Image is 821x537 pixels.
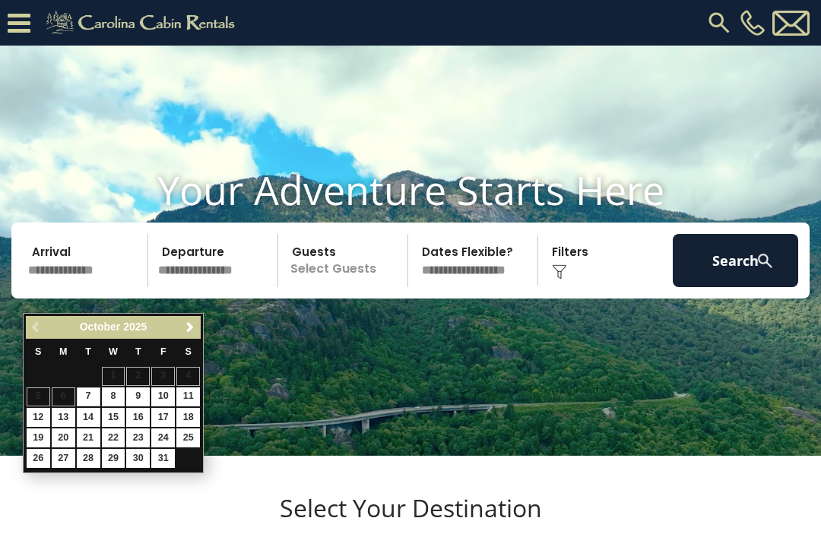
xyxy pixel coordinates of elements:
[52,449,75,468] a: 27
[102,387,125,406] a: 8
[102,428,125,447] a: 22
[705,9,733,36] img: search-regular.svg
[77,387,100,406] a: 7
[27,408,50,427] a: 12
[673,234,798,287] button: Search
[102,408,125,427] a: 15
[185,346,192,357] span: Saturday
[38,8,248,38] img: Khaki-logo.png
[126,387,150,406] a: 9
[552,264,567,280] img: filter--v1.png
[176,408,200,427] a: 18
[151,387,175,406] a: 10
[102,449,125,468] a: 29
[151,428,175,447] a: 24
[77,428,100,447] a: 21
[176,428,200,447] a: 25
[27,428,50,447] a: 19
[77,408,100,427] a: 14
[77,449,100,468] a: 28
[151,408,175,427] a: 17
[123,321,147,333] span: 2025
[80,321,121,333] span: October
[180,318,199,337] a: Next
[184,321,196,333] span: Next
[11,166,810,213] h1: Your Adventure Starts Here
[126,428,150,447] a: 23
[151,449,175,468] a: 31
[52,428,75,447] a: 20
[35,346,41,357] span: Sunday
[160,346,166,357] span: Friday
[283,234,407,287] p: Select Guests
[85,346,91,357] span: Tuesday
[737,10,769,36] a: [PHONE_NUMBER]
[109,346,118,357] span: Wednesday
[126,449,150,468] a: 30
[135,346,141,357] span: Thursday
[126,408,150,427] a: 16
[756,251,775,270] img: search-regular-white.png
[59,346,68,357] span: Monday
[52,408,75,427] a: 13
[176,387,200,406] a: 11
[27,449,50,468] a: 26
